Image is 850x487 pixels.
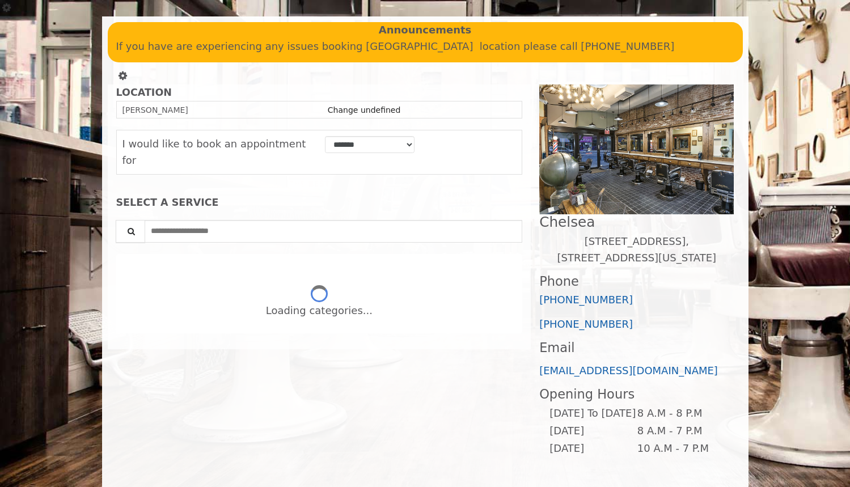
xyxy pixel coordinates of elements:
[539,318,633,330] a: [PHONE_NUMBER]
[539,214,734,230] h2: Chelsea
[328,105,401,115] a: Change undefined
[379,22,472,39] b: Announcements
[122,105,188,115] span: [PERSON_NAME]
[539,365,718,376] a: [EMAIL_ADDRESS][DOMAIN_NAME]
[116,220,145,243] button: Service Search
[539,341,734,355] h3: Email
[539,294,633,306] a: [PHONE_NUMBER]
[116,39,734,55] p: If you have are experiencing any issues booking [GEOGRAPHIC_DATA] location please call [PHONE_NUM...
[637,405,725,422] td: 8 A.M - 8 P.M
[116,197,523,208] div: SELECT A SERVICE
[549,440,636,458] td: [DATE]
[539,234,734,266] p: [STREET_ADDRESS],[STREET_ADDRESS][US_STATE]
[549,405,636,422] td: [DATE] To [DATE]
[539,387,734,401] h3: Opening Hours
[637,422,725,440] td: 8 A.M - 7 P.M
[116,87,172,98] b: LOCATION
[637,440,725,458] td: 10 A.M - 7 P.M
[122,138,306,166] span: I would like to book an appointment for
[266,303,373,319] div: Loading categories...
[539,274,734,289] h3: Phone
[549,422,636,440] td: [DATE]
